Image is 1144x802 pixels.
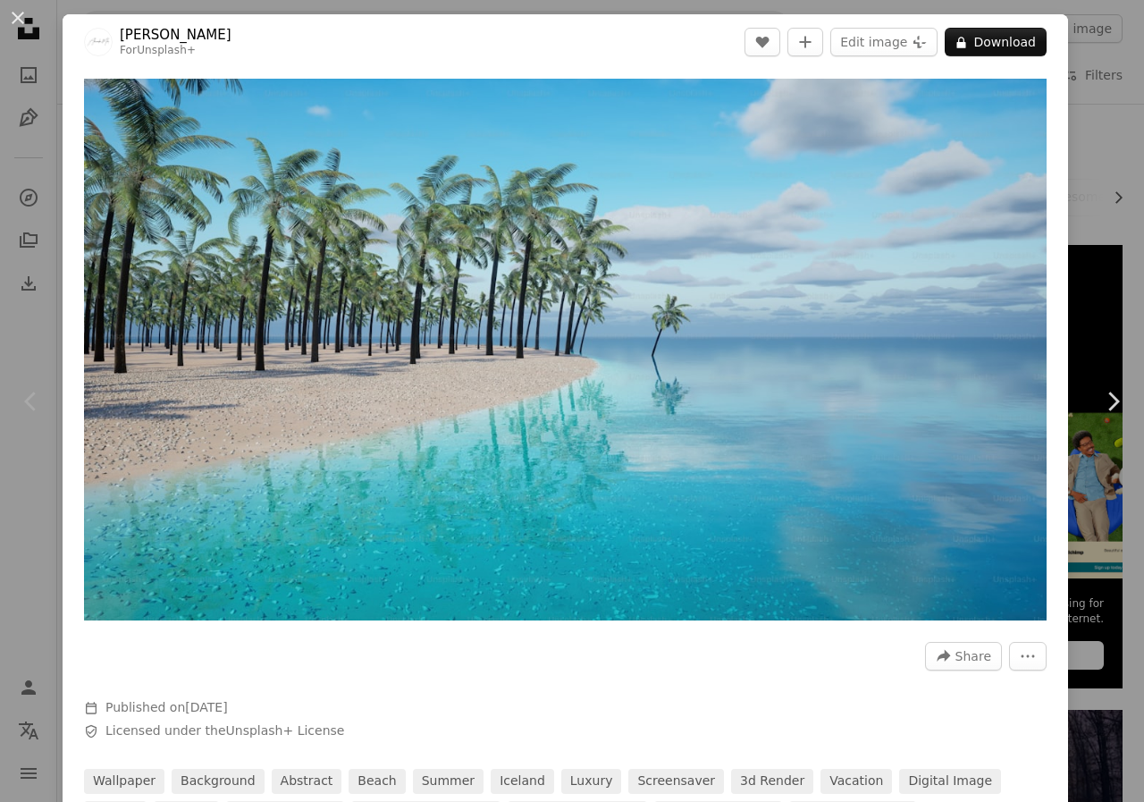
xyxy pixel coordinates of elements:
[899,769,1001,794] a: digital image
[105,722,344,740] span: Licensed under the
[830,28,938,56] button: Edit image
[744,28,780,56] button: Like
[84,79,1047,620] img: a tropical beach with palm trees and blue water
[820,769,892,794] a: vacation
[84,769,164,794] a: wallpaper
[105,700,228,714] span: Published on
[349,769,405,794] a: beach
[731,769,813,794] a: 3d render
[561,769,622,794] a: luxury
[628,769,724,794] a: screensaver
[272,769,342,794] a: abstract
[120,44,231,58] div: For
[185,700,227,714] time: April 15, 2023 at 8:39:42 PM GMT+5
[137,44,196,56] a: Unsplash+
[787,28,823,56] button: Add to Collection
[955,643,991,670] span: Share
[1009,642,1047,671] button: More Actions
[491,769,554,794] a: iceland
[226,723,345,738] a: Unsplash+ License
[945,28,1047,56] button: Download
[1081,316,1144,487] a: Next
[925,642,1002,671] button: Share this image
[172,769,265,794] a: background
[120,26,231,44] a: [PERSON_NAME]
[413,769,484,794] a: summer
[84,79,1047,620] button: Zoom in on this image
[84,28,113,56] img: Go to Alexander Mils's profile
